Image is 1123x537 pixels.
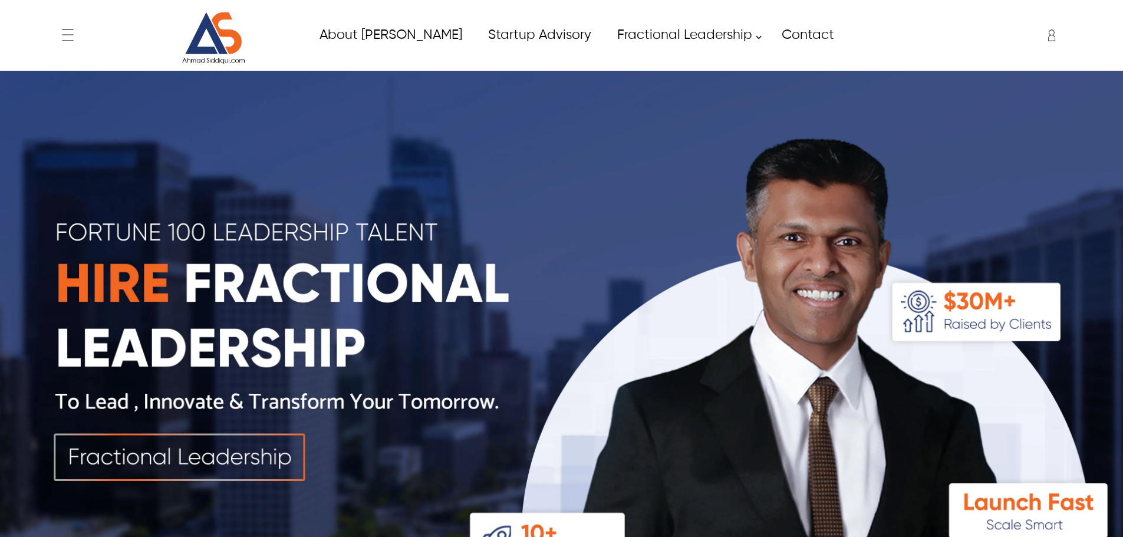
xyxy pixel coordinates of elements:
[148,12,279,65] a: Website Logo for Ahmad Siddiqui
[1040,24,1058,47] div: Enter to Open SignUp and Register OverLay
[768,22,847,48] a: Contact
[169,12,258,65] img: Website Logo for Ahmad Siddiqui
[306,22,475,48] a: About Ahmad
[475,22,604,48] a: Startup Advisory
[604,22,768,48] a: Fractional Leadership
